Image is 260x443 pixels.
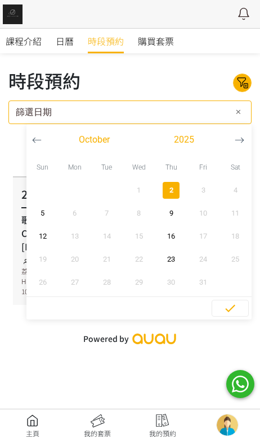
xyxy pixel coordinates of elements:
button: 25 [219,248,252,271]
button: 16 [155,225,187,248]
button: 8 [123,202,155,225]
span: 10 [191,208,216,219]
span: 22 [126,254,151,265]
span: 20 [62,254,87,265]
button: 30 [155,271,187,294]
button: 11 [219,202,252,225]
span: 26 [30,277,55,288]
span: 15 [126,231,151,242]
span: 9 [159,208,184,219]
span: 21 [94,254,119,265]
span: 4 [223,185,248,196]
span: 7 [94,208,119,219]
button: 29 [123,271,155,294]
button: 12 [26,225,59,248]
div: 荔枝角 [21,266,82,276]
span: 日曆 [56,34,74,48]
span: 14 [94,231,119,242]
button: October [49,131,139,148]
button: 10 [187,202,219,225]
div: Sat [219,156,252,179]
span: October [79,133,110,147]
div: Thu [155,156,187,179]
span: 5 [30,208,55,219]
div: Tue [91,156,123,179]
span: 2025 [174,133,194,147]
span: 29 [126,277,151,288]
span: 購買套票 [138,34,174,48]
button: 13 [59,225,91,248]
span: 3 [191,185,216,196]
span: 1 [126,185,151,196]
input: 篩選日期 [8,101,252,124]
a: 購買套票 [138,29,174,53]
div: Fri [187,156,219,179]
span: 27 [62,277,87,288]
span: 6 [62,208,87,219]
button: 6 [59,202,91,225]
span: ✕ [235,107,241,118]
div: Sun [26,156,59,179]
span: 時段預約 [88,34,124,48]
button: 2025 [139,131,229,148]
button: 2 [155,179,187,202]
span: 12 [30,231,55,242]
div: HK$290 [21,276,82,286]
div: Wed [123,156,155,179]
a: 日曆 [56,29,74,53]
button: 17 [187,225,219,248]
span: 2 [159,185,184,196]
button: 18 [219,225,252,248]
span: 24 [191,254,216,265]
button: 31 [187,271,219,294]
button: 7 [91,202,123,225]
span: 13 [62,231,87,242]
button: 23 [155,248,187,271]
div: 20:15 - 21:30 [21,186,198,208]
span: 23 [159,254,184,265]
div: 10 Credits [21,286,82,296]
button: 26 [26,271,59,294]
span: 30 [159,277,184,288]
div: Mon [59,156,91,179]
button: 28 [91,271,123,294]
button: 15 [123,225,155,248]
div: 歌班: [PERSON_NAME]- 星塵 Hammock Choreo by [PERSON_NAME] & [PERSON_NAME] Lv 1-1.5 [21,213,198,253]
button: 24 [187,248,219,271]
button: 27 [59,271,91,294]
span: 課程介紹 [6,34,42,48]
div: 時段預約 [8,67,80,94]
button: ✕ [231,106,245,119]
a: 課程介紹 [6,29,42,53]
span: 19 [30,254,55,265]
button: 9 [155,202,187,225]
div: [PERSON_NAME] [21,256,82,266]
a: 時段預約 [88,29,124,53]
button: 22 [123,248,155,271]
span: 17 [191,231,216,242]
span: 31 [191,277,216,288]
button: 19 [26,248,59,271]
button: 20 [59,248,91,271]
button: 3 [187,179,219,202]
button: 1 [123,179,155,202]
button: 4 [219,179,252,202]
button: 5 [26,202,59,225]
button: 14 [91,225,123,248]
span: 25 [223,254,248,265]
span: 8 [126,208,151,219]
button: 21 [91,248,123,271]
span: 16 [159,231,184,242]
span: 11 [223,208,248,219]
span: 28 [94,277,119,288]
span: 18 [223,231,248,242]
